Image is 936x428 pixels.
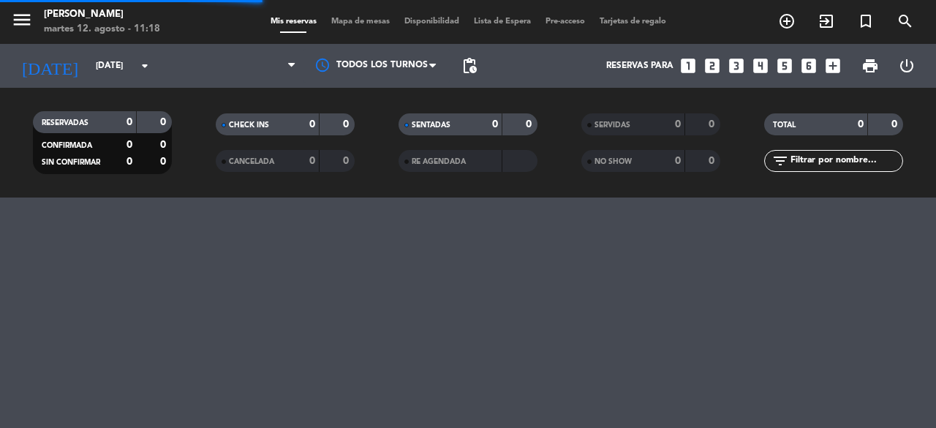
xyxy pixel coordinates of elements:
div: martes 12. agosto - 11:18 [44,22,160,37]
i: search [897,12,914,30]
span: Disponibilidad [397,18,467,26]
span: RE AGENDADA [412,158,466,165]
i: power_settings_new [898,57,916,75]
strong: 0 [343,119,352,129]
span: print [861,57,879,75]
i: looks_one [679,56,698,75]
i: add_box [823,56,842,75]
strong: 0 [160,140,169,150]
i: [DATE] [11,50,88,82]
i: looks_5 [775,56,794,75]
i: menu [11,9,33,31]
strong: 0 [675,156,681,166]
strong: 0 [675,119,681,129]
strong: 0 [492,119,498,129]
span: TOTAL [773,121,796,129]
strong: 0 [160,157,169,167]
i: looks_3 [727,56,746,75]
strong: 0 [709,156,717,166]
span: NO SHOW [595,158,632,165]
strong: 0 [709,119,717,129]
i: turned_in_not [857,12,875,30]
i: looks_two [703,56,722,75]
i: looks_4 [751,56,770,75]
i: arrow_drop_down [136,57,154,75]
strong: 0 [526,119,535,129]
span: Reservas para [606,61,673,71]
span: SIN CONFIRMAR [42,159,100,166]
div: LOG OUT [888,44,925,88]
span: pending_actions [461,57,478,75]
span: CHECK INS [229,121,269,129]
span: Tarjetas de regalo [592,18,673,26]
span: SENTADAS [412,121,450,129]
i: exit_to_app [818,12,835,30]
strong: 0 [309,156,315,166]
span: CONFIRMADA [42,142,92,149]
i: add_circle_outline [778,12,796,30]
strong: 0 [858,119,864,129]
strong: 0 [127,157,132,167]
input: Filtrar por nombre... [789,153,902,169]
i: filter_list [771,152,789,170]
strong: 0 [343,156,352,166]
strong: 0 [127,117,132,127]
button: menu [11,9,33,36]
span: Pre-acceso [538,18,592,26]
div: [PERSON_NAME] [44,7,160,22]
strong: 0 [160,117,169,127]
strong: 0 [891,119,900,129]
span: SERVIDAS [595,121,630,129]
span: CANCELADA [229,158,274,165]
i: looks_6 [799,56,818,75]
span: Mapa de mesas [324,18,397,26]
span: Lista de Espera [467,18,538,26]
strong: 0 [309,119,315,129]
span: RESERVADAS [42,119,88,127]
span: Mis reservas [263,18,324,26]
strong: 0 [127,140,132,150]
